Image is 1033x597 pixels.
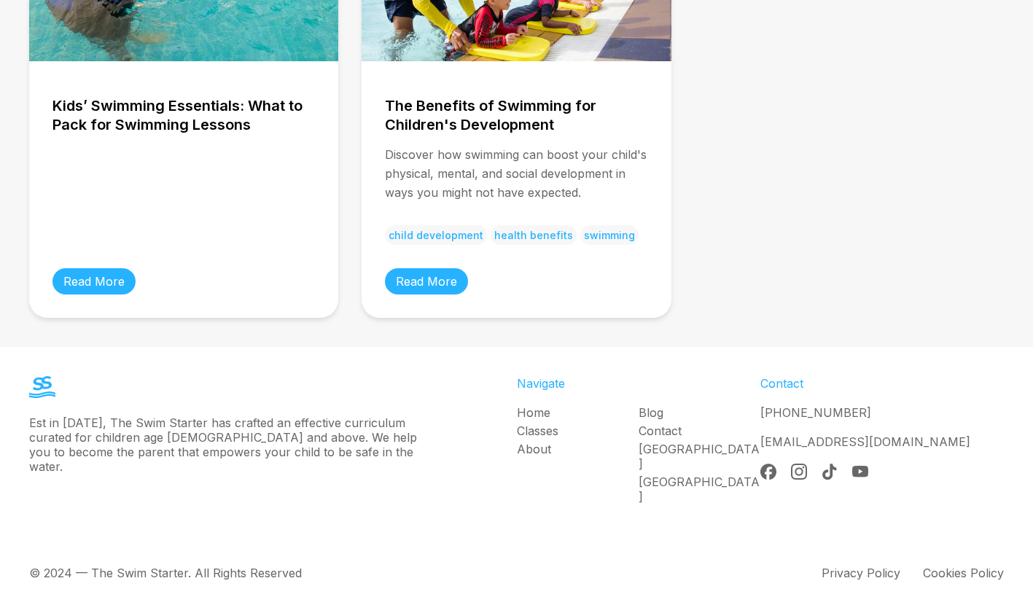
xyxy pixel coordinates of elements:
[52,96,315,134] h3: Kids’ Swimming Essentials: What to Pack for Swimming Lessons
[760,434,970,449] a: [EMAIL_ADDRESS][DOMAIN_NAME]
[760,405,871,420] a: [PHONE_NUMBER]
[822,566,900,580] div: Privacy Policy
[517,405,639,420] a: Home
[385,146,647,202] p: Discover how swimming can boost your child's physical, mental, and social development in ways you...
[517,442,639,456] a: About
[29,376,55,398] img: The Swim Starter Logo
[760,376,1004,391] div: Contact
[639,405,760,420] a: Blog
[517,376,760,391] div: Navigate
[517,424,639,438] a: Classes
[760,464,776,480] img: Facebook
[923,566,1004,580] div: Cookies Policy
[639,424,760,438] a: Contact
[822,464,838,480] img: Tik Tok
[52,268,136,294] a: Read More
[791,464,807,480] img: Instagram
[29,566,302,580] div: © 2024 — The Swim Starter. All Rights Reserved
[385,96,647,134] h3: The Benefits of Swimming for Children's Development
[639,475,760,504] a: [GEOGRAPHIC_DATA]
[385,268,468,294] a: Read More
[639,442,760,471] a: [GEOGRAPHIC_DATA]
[852,464,868,480] img: YouTube
[580,225,639,245] span: swimming
[491,225,577,245] span: health benefits
[385,225,487,245] span: child development
[29,415,419,474] div: Est in [DATE], The Swim Starter has crafted an effective curriculum curated for children age [DEM...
